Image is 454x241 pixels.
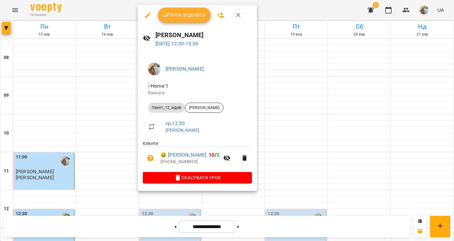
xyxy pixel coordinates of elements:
span: 10 [209,152,214,158]
a: ср , 12:30 [166,120,185,126]
a: [PERSON_NAME] [166,66,204,72]
button: Скасувати Урок [143,172,252,183]
img: 0f49a78e2978718f3fd1fe708c49ca65.jpg [148,63,160,75]
span: Пакет_12_індив [148,105,185,111]
span: Урок відбувся [163,11,206,19]
span: 2 [217,152,219,158]
span: [PERSON_NAME] [185,105,223,111]
p: [PHONE_NUMBER] [160,159,219,165]
a: [DATE] 12:30-13:30 [155,41,198,47]
h6: [PERSON_NAME] [155,30,252,40]
p: Кімната [148,90,247,96]
b: / [209,152,219,158]
a: 😀 [PERSON_NAME] [160,151,206,159]
span: - Home 1 [148,83,170,89]
ul: Клієнти [143,140,252,172]
button: Візит ще не сплачено. Додати оплату? [143,151,158,166]
a: [PERSON_NAME] [166,128,199,133]
div: [PERSON_NAME] [185,103,224,113]
button: Урок відбувся [158,8,211,23]
span: Скасувати Урок [148,174,247,181]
